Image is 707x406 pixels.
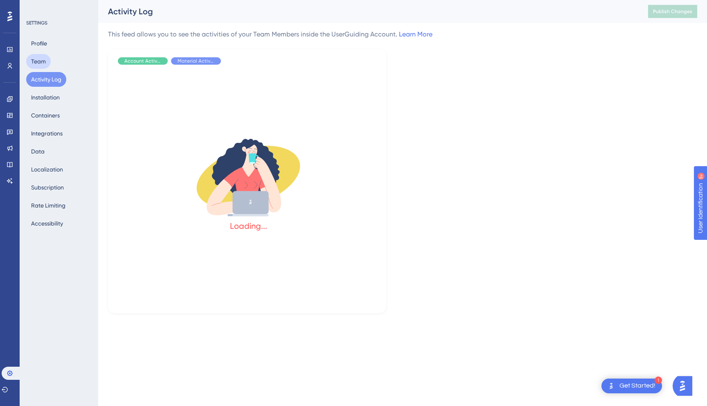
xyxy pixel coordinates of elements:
[26,54,51,69] button: Team
[7,2,57,12] span: User Identification
[655,377,662,384] div: 1
[673,374,697,398] iframe: UserGuiding AI Assistant Launcher
[26,126,68,141] button: Integrations
[26,216,68,231] button: Accessibility
[26,90,65,105] button: Installation
[601,379,662,393] div: Open Get Started! checklist, remaining modules: 1
[178,58,214,64] span: Material Activity
[26,20,92,26] div: SETTINGS
[61,4,66,11] div: 9+
[26,108,65,123] button: Containers
[108,6,628,17] div: Activity Log
[108,29,432,39] div: This feed allows you to see the activities of your Team Members inside the UserGuiding Account.
[653,8,692,15] span: Publish Changes
[124,58,161,64] span: Account Activity
[26,198,70,213] button: Rate Limiting
[26,180,69,195] button: Subscription
[230,220,267,232] div: Loading...
[26,144,50,159] button: Data
[26,162,68,177] button: Localization
[648,5,697,18] button: Publish Changes
[26,72,66,87] button: Activity Log
[606,381,616,391] img: launcher-image-alternative-text
[399,30,432,38] a: Learn More
[26,36,52,51] button: Profile
[619,381,655,390] div: Get Started!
